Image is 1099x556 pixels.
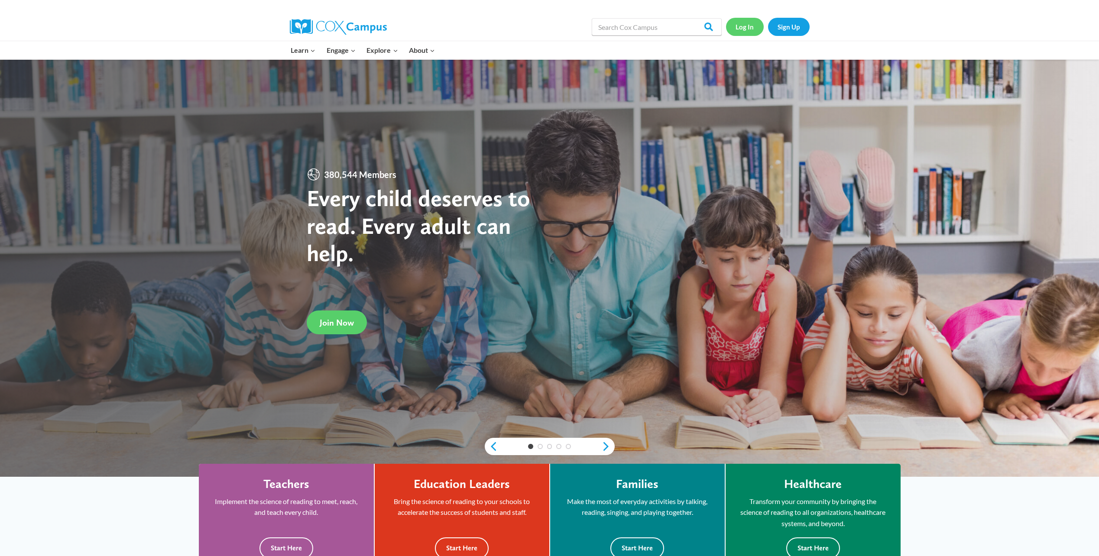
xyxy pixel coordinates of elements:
[528,444,533,449] a: 1
[212,496,361,518] p: Implement the science of reading to meet, reach, and teach every child.
[566,444,571,449] a: 5
[768,18,810,36] a: Sign Up
[538,444,543,449] a: 2
[485,441,498,452] a: previous
[285,41,321,59] button: Child menu of Learn
[726,18,764,36] a: Log In
[485,438,615,455] div: content slider buttons
[616,477,658,491] h4: Families
[388,496,536,518] p: Bring the science of reading to your schools to accelerate the success of students and staff.
[285,41,441,59] nav: Primary Navigation
[602,441,615,452] a: next
[361,41,404,59] button: Child menu of Explore
[726,18,810,36] nav: Secondary Navigation
[403,41,441,59] button: Child menu of About
[592,18,722,36] input: Search Cox Campus
[263,477,309,491] h4: Teachers
[321,168,400,181] span: 380,544 Members
[556,444,561,449] a: 4
[307,310,367,334] a: Join Now
[290,19,387,35] img: Cox Campus
[320,317,354,328] span: Join Now
[414,477,510,491] h4: Education Leaders
[784,477,842,491] h4: Healthcare
[321,41,361,59] button: Child menu of Engage
[307,184,530,267] strong: Every child deserves to read. Every adult can help.
[563,496,712,518] p: Make the most of everyday activities by talking, reading, singing, and playing together.
[547,444,552,449] a: 3
[739,496,888,529] p: Transform your community by bringing the science of reading to all organizations, healthcare syst...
